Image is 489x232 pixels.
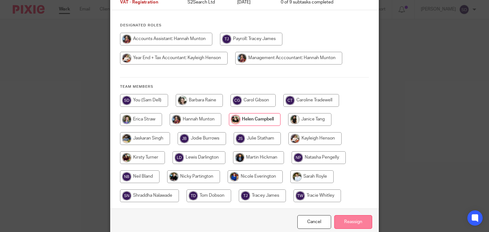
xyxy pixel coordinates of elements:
h4: Designated Roles [120,23,369,28]
input: Reassign [334,215,372,229]
a: Close this dialog window [297,215,331,229]
h4: Team members [120,84,369,89]
span: VAT - Registration [120,0,158,5]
